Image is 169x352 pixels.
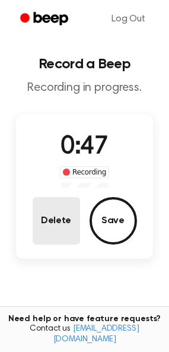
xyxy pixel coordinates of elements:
a: Beep [12,8,79,31]
button: Save Audio Record [90,197,137,245]
div: Recording [60,166,109,178]
a: Log Out [100,5,157,33]
button: Delete Audio Record [33,197,80,245]
span: 0:47 [60,135,108,160]
a: [EMAIL_ADDRESS][DOMAIN_NAME] [53,325,139,344]
h1: Record a Beep [9,57,160,71]
p: Recording in progress. [9,81,160,96]
span: Contact us [7,324,162,345]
